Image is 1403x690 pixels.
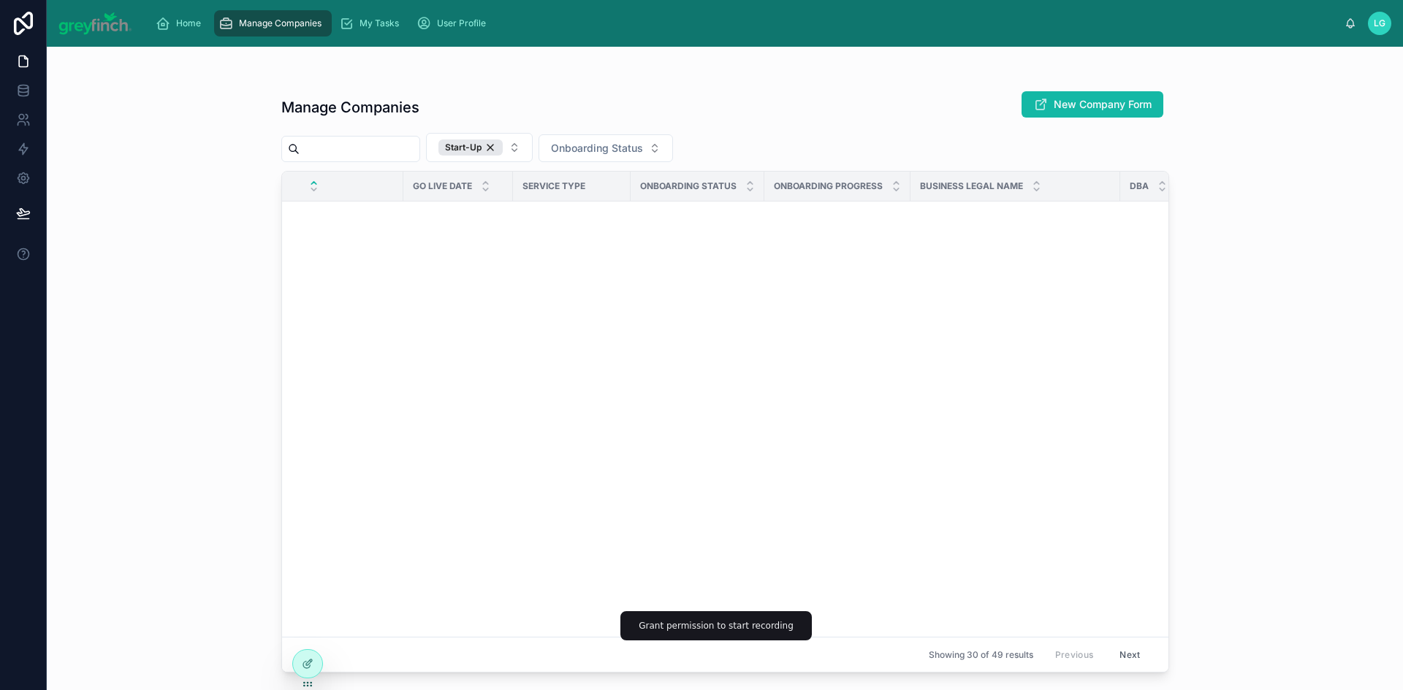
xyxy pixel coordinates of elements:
span: Start-Up [445,142,482,153]
button: Select Button [539,134,673,162]
span: Onboarding Progress [774,180,883,192]
button: Unselect 8 [438,139,503,156]
span: Showing 30 of 49 results [929,649,1033,661]
span: Service Type [522,180,585,192]
div: scrollable content [144,7,1345,39]
span: Business Legal Name [920,180,1023,192]
a: Manage Companies [214,10,332,37]
span: Onboarding Status [640,180,737,192]
a: My Tasks [335,10,409,37]
span: LG [1374,18,1385,29]
span: Onboarding Status [551,141,643,156]
button: New Company Form [1022,91,1163,118]
span: User Profile [437,18,486,29]
a: Home [151,10,211,37]
button: Select Button [426,133,533,162]
span: Home [176,18,201,29]
span: My Tasks [360,18,399,29]
a: User Profile [412,10,496,37]
button: Next [1109,643,1150,666]
span: DBA [1130,180,1149,192]
img: App logo [58,12,132,35]
span: New Company Form [1054,97,1152,112]
span: Manage Companies [239,18,322,29]
h1: Manage Companies [281,97,419,118]
span: Go Live Date [413,180,472,192]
